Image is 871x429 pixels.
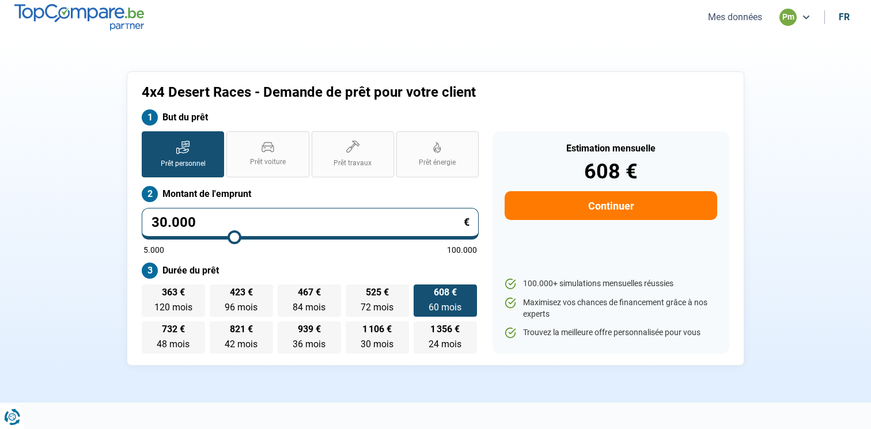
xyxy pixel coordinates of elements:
span: 60 mois [429,302,461,313]
span: 72 mois [361,302,393,313]
span: 467 € [298,288,321,297]
span: Prêt énergie [419,158,456,168]
label: Montant de l'emprunt [142,186,479,202]
label: But du prêt [142,109,479,126]
span: 30 mois [361,339,393,350]
span: 1 106 € [362,325,392,334]
span: Prêt personnel [161,159,206,169]
h1: 4x4 Desert Races - Demande de prêt pour votre client [142,84,579,101]
div: fr [839,12,850,22]
li: 100.000+ simulations mensuelles réussies [505,278,717,290]
span: 96 mois [225,302,257,313]
span: 732 € [162,325,185,334]
span: Prêt travaux [334,158,372,168]
span: 48 mois [157,339,190,350]
span: 525 € [366,288,389,297]
div: Estimation mensuelle [505,144,717,153]
li: Maximisez vos chances de financement grâce à nos experts [505,297,717,320]
span: 5.000 [143,246,164,254]
span: 1 356 € [430,325,460,334]
span: 120 mois [154,302,192,313]
span: 821 € [230,325,253,334]
span: 84 mois [293,302,325,313]
span: 42 mois [225,339,257,350]
div: 608 € [505,161,717,182]
div: pm [779,9,797,26]
label: Durée du prêt [142,263,479,279]
span: 608 € [434,288,457,297]
span: 24 mois [429,339,461,350]
span: 363 € [162,288,185,297]
button: Mes données [705,11,766,23]
li: Trouvez la meilleure offre personnalisée pour vous [505,327,717,339]
span: 100.000 [447,246,477,254]
span: Prêt voiture [250,157,286,167]
span: € [464,217,469,227]
span: 36 mois [293,339,325,350]
span: 423 € [230,288,253,297]
img: TopCompare.be [14,4,144,30]
span: 939 € [298,325,321,334]
button: Continuer [505,191,717,220]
